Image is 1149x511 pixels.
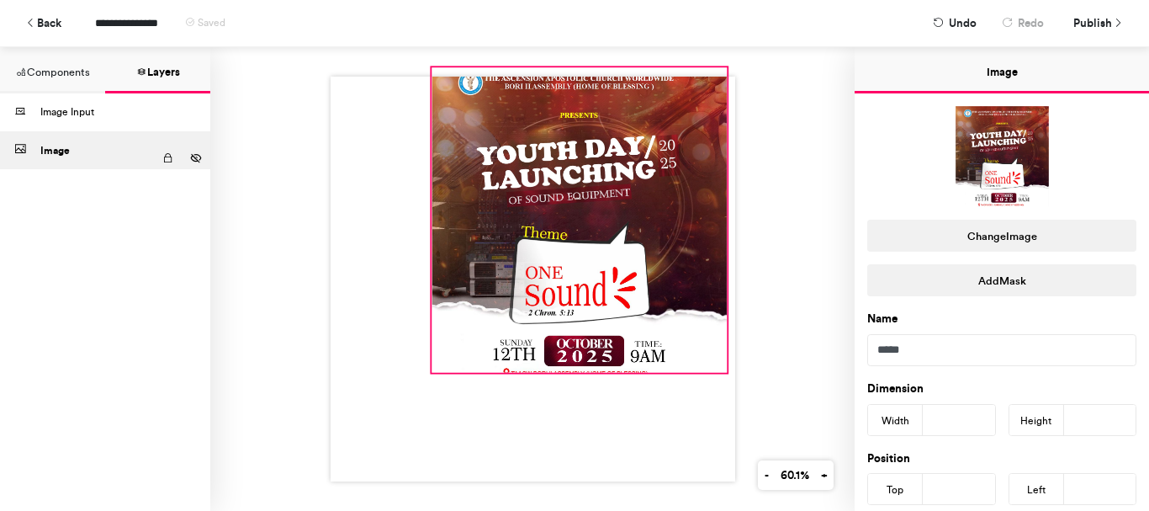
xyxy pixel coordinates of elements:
[1009,405,1064,437] div: Height
[867,450,910,467] label: Position
[774,460,815,490] button: 60.1%
[1065,427,1129,491] iframe: Drift Widget Chat Controller
[867,220,1136,252] button: ChangeImage
[1061,8,1132,38] button: Publish
[40,131,153,169] div: Image
[198,17,225,29] span: Saved
[17,8,70,38] button: Back
[867,264,1136,296] button: AddMask
[105,47,210,93] button: Layers
[40,93,210,131] div: Image Input
[867,311,897,327] label: Name
[949,8,977,38] span: Undo
[814,460,834,490] button: +
[867,381,924,397] label: Dimension
[1073,8,1112,38] span: Publish
[868,405,923,437] div: Width
[1009,474,1064,506] div: Left
[855,47,1149,93] button: Image
[924,8,985,38] button: Undo
[868,474,923,506] div: Top
[758,460,775,490] button: -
